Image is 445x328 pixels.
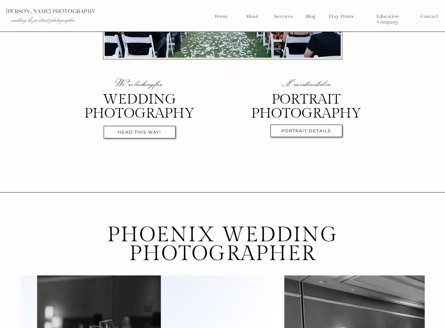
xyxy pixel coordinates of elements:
[104,79,175,88] p: We're looking for
[82,92,197,117] h3: wedding photography
[274,128,339,136] a: portrait details
[304,14,318,19] a: Blog
[327,14,356,19] a: Etsy Prints
[272,14,295,19] a: Services
[248,92,364,117] h3: portrait photography
[366,14,410,19] a: Education Company
[244,14,260,19] a: About
[91,226,354,266] h1: Phoenix Wedding Photographer
[107,130,172,137] a: head this way!
[11,17,110,23] p: wedding & portrait photographer
[6,9,123,14] p: [PERSON_NAME] photography
[215,14,228,19] a: Home
[271,79,342,88] p: I'm interested in
[421,14,438,19] a: Contact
